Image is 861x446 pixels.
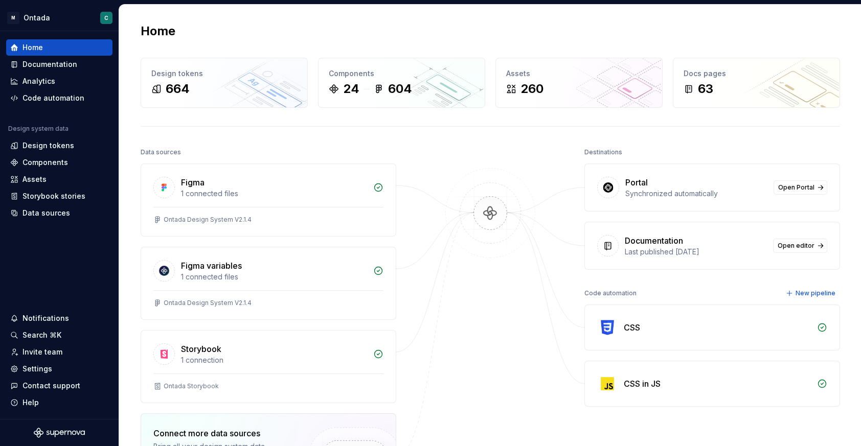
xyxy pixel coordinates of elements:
[181,176,205,189] div: Figma
[166,81,190,97] div: 664
[6,39,112,56] a: Home
[6,171,112,187] a: Assets
[6,344,112,360] a: Invite team
[141,58,308,108] a: Design tokens664
[141,23,175,39] h2: Home
[181,260,242,272] div: Figma variables
[153,427,291,439] div: Connect more data sources
[6,154,112,171] a: Components
[22,313,69,323] div: Notifications
[164,216,252,224] div: Ontada Design System V2.1.4
[22,208,70,218] div: Data sources
[778,183,814,192] span: Open Portal
[6,73,112,89] a: Analytics
[495,58,663,108] a: Assets260
[22,381,80,391] div: Contact support
[22,330,61,340] div: Search ⌘K
[151,68,297,79] div: Design tokens
[625,234,683,247] div: Documentation
[625,176,648,189] div: Portal
[164,299,252,307] div: Ontada Design System V2.1.4
[22,397,39,408] div: Help
[22,59,77,69] div: Documentation
[6,361,112,377] a: Settings
[24,13,50,23] div: Ontada
[141,145,181,159] div: Data sources
[6,327,112,343] button: Search ⌘K
[6,310,112,326] button: Notifications
[8,125,69,133] div: Design system data
[625,247,767,257] div: Last published [DATE]
[778,242,814,250] span: Open editor
[22,191,85,201] div: Storybook stories
[343,81,359,97] div: 24
[673,58,840,108] a: Docs pages63
[34,428,85,438] svg: Supernova Logo
[6,137,112,154] a: Design tokens
[6,205,112,221] a: Data sources
[698,81,713,97] div: 63
[773,239,827,253] a: Open editor
[774,180,827,195] a: Open Portal
[520,81,543,97] div: 260
[22,140,74,151] div: Design tokens
[181,272,367,282] div: 1 connected files
[625,189,767,199] div: Synchronized automatically
[181,343,221,355] div: Storybook
[22,76,55,86] div: Analytics
[22,42,43,53] div: Home
[181,355,367,365] div: 1 connection
[141,330,396,403] a: Storybook1 connectionOntada Storybook
[164,382,219,390] div: Ontada Storybook
[6,378,112,394] button: Contact support
[2,7,117,29] button: MOntadaC
[6,56,112,73] a: Documentation
[6,90,112,106] a: Code automation
[684,68,829,79] div: Docs pages
[624,321,640,334] div: CSS
[7,12,19,24] div: M
[388,81,412,97] div: 604
[22,347,62,357] div: Invite team
[141,247,396,320] a: Figma variables1 connected filesOntada Design System V2.1.4
[584,286,637,300] div: Code automation
[104,14,108,22] div: C
[584,145,622,159] div: Destinations
[6,188,112,204] a: Storybook stories
[506,68,652,79] div: Assets
[22,174,47,184] div: Assets
[624,378,661,390] div: CSS in JS
[22,157,68,168] div: Components
[796,289,835,297] span: New pipeline
[181,189,367,199] div: 1 connected files
[22,93,84,103] div: Code automation
[22,364,52,374] div: Settings
[783,286,840,300] button: New pipeline
[318,58,485,108] a: Components24604
[141,163,396,237] a: Figma1 connected filesOntada Design System V2.1.4
[6,394,112,411] button: Help
[329,68,474,79] div: Components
